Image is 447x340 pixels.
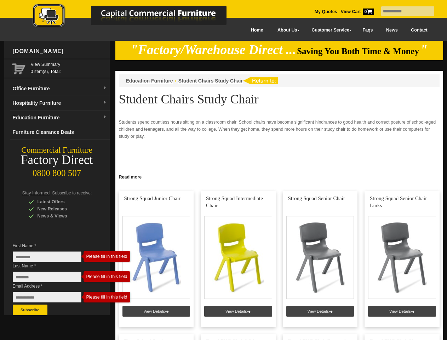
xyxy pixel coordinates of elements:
div: Commercial Furniture [4,145,110,155]
div: [DOMAIN_NAME] [10,41,110,62]
span: First Name * [13,242,92,249]
input: Last Name * [13,272,81,282]
span: Email Address * [13,283,92,290]
input: Email Address * [13,292,81,302]
span: Last Name * [13,262,92,270]
div: Please fill in this field [86,254,127,259]
em: " [420,42,428,57]
a: Faqs [356,22,380,38]
a: Student Chairs Study Chair [178,78,243,84]
a: About Us [270,22,304,38]
img: dropdown [103,86,107,90]
a: View Cart0 [339,9,374,14]
a: Capital Commercial Furniture Logo [13,4,261,32]
div: 0800 800 507 [4,165,110,178]
em: "Factory/Warehouse Direct ... [131,42,296,57]
a: Contact [404,22,434,38]
a: Customer Service [304,22,356,38]
span: 0 [363,8,374,15]
a: Furniture Clearance Deals [10,125,110,140]
span: Subscribe to receive: [52,191,92,195]
a: Office Furnituredropdown [10,81,110,96]
strong: View Cart [341,9,374,14]
input: First Name * [13,251,81,262]
div: Latest Offers [29,198,96,205]
a: View Summary [31,61,107,68]
div: New Releases [29,205,96,212]
img: dropdown [103,101,107,105]
img: return to [243,77,278,84]
a: Education Furnituredropdown [10,110,110,125]
h1: Student Chairs Study Chair [119,92,440,106]
button: Subscribe [13,305,47,315]
img: Capital Commercial Furniture Logo [13,4,261,29]
div: News & Views [29,212,96,220]
span: Saving You Both Time & Money [297,46,419,56]
li: › [175,77,177,84]
div: Please fill in this field [86,295,127,300]
a: Education Furniture [126,78,173,84]
span: 0 item(s), Total: [31,61,107,74]
a: My Quotes [315,9,337,14]
span: Stay Informed [22,191,50,195]
p: Students spend countless hours sitting on a classroom chair. School chairs have become significan... [119,119,440,140]
a: Click to read more [115,172,443,181]
img: dropdown [103,115,107,119]
div: Factory Direct [4,155,110,165]
a: News [379,22,404,38]
div: Please fill in this field [86,274,127,279]
a: Hospitality Furnituredropdown [10,96,110,110]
